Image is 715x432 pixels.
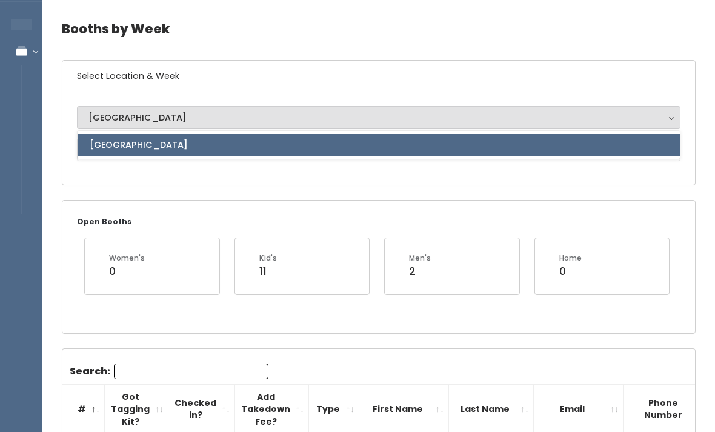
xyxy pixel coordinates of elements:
div: 2 [409,264,431,279]
div: 0 [109,264,145,279]
div: 11 [259,264,277,279]
h4: Booths by Week [62,12,696,45]
div: Kid's [259,253,277,264]
div: Men's [409,253,431,264]
label: Search: [70,364,268,379]
button: [GEOGRAPHIC_DATA] [77,106,680,129]
div: [GEOGRAPHIC_DATA] [88,111,669,124]
span: [GEOGRAPHIC_DATA] [90,138,188,151]
div: 0 [559,264,582,279]
div: Women's [109,253,145,264]
h6: Select Location & Week [62,61,695,91]
input: Search: [114,364,268,379]
small: Open Booths [77,216,131,227]
div: Home [559,253,582,264]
